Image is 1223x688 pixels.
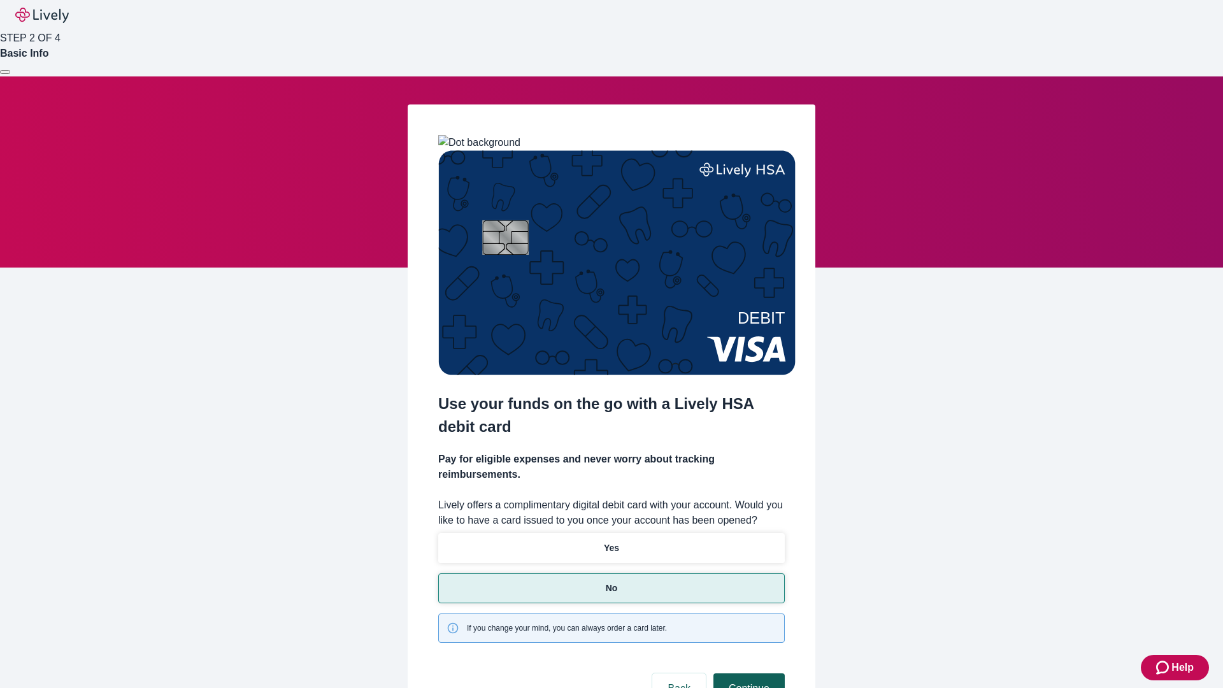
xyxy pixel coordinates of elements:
h2: Use your funds on the go with a Lively HSA debit card [438,392,785,438]
label: Lively offers a complimentary digital debit card with your account. Would you like to have a card... [438,498,785,528]
button: Zendesk support iconHelp [1141,655,1209,680]
button: No [438,573,785,603]
h4: Pay for eligible expenses and never worry about tracking reimbursements. [438,452,785,482]
img: Dot background [438,135,520,150]
img: Lively [15,8,69,23]
img: Debit card [438,150,796,375]
svg: Zendesk support icon [1156,660,1171,675]
p: No [606,582,618,595]
span: Help [1171,660,1194,675]
p: Yes [604,541,619,555]
span: If you change your mind, you can always order a card later. [467,622,667,634]
button: Yes [438,533,785,563]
